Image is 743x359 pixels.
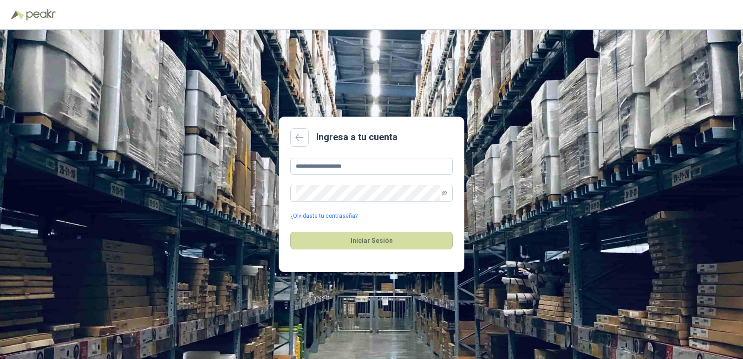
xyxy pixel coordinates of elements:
h2: Ingresa a tu cuenta [316,130,398,144]
button: Iniciar Sesión [290,232,453,249]
span: eye-invisible [442,190,447,196]
img: Logo [11,10,24,20]
img: Peakr [26,9,56,20]
a: ¿Olvidaste tu contraseña? [290,212,358,221]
